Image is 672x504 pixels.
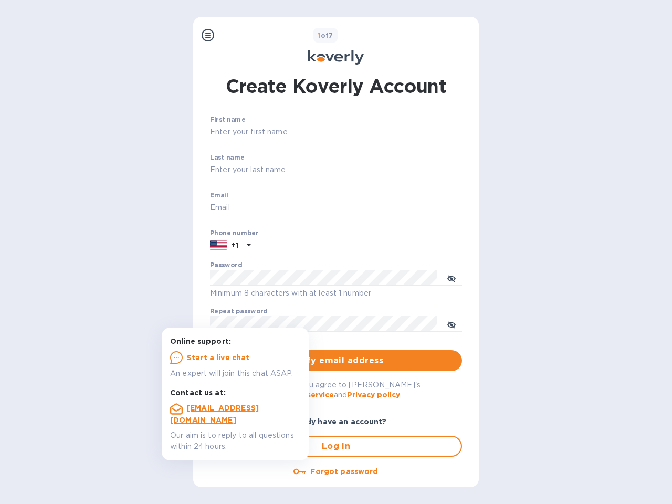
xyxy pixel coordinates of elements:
u: Start a live chat [187,353,250,362]
button: Verify email address [210,350,462,371]
b: Already have an account? [285,417,386,426]
input: Enter your first name [210,124,462,140]
a: Privacy policy [347,391,400,399]
img: US [210,239,227,251]
p: An expert will join this chat ASAP. [170,368,300,379]
b: Contact us at: [170,388,226,397]
span: Verify email address [218,354,454,367]
b: Online support: [170,337,231,345]
button: toggle password visibility [441,313,462,334]
label: First name [210,117,245,123]
input: Enter your last name [210,162,462,178]
u: Forgot password [310,467,378,476]
input: Email [210,200,462,216]
b: of 7 [318,31,333,39]
label: Repeat password [210,309,268,315]
span: 1 [318,31,320,39]
label: Phone number [210,230,258,236]
p: Our aim is to reply to all questions within 24 hours. [170,430,300,452]
label: Last name [210,154,245,161]
a: [EMAIL_ADDRESS][DOMAIN_NAME] [170,404,259,424]
button: Log in [210,436,462,457]
p: Minimum 8 characters with at least 1 number [210,287,462,299]
label: Email [210,192,228,198]
label: Password [210,262,242,269]
button: toggle password visibility [441,267,462,288]
p: +1 [231,240,238,250]
span: Log in [219,440,453,453]
h1: Create Koverly Account [226,73,447,99]
span: By logging in you agree to [PERSON_NAME]'s and . [252,381,421,399]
